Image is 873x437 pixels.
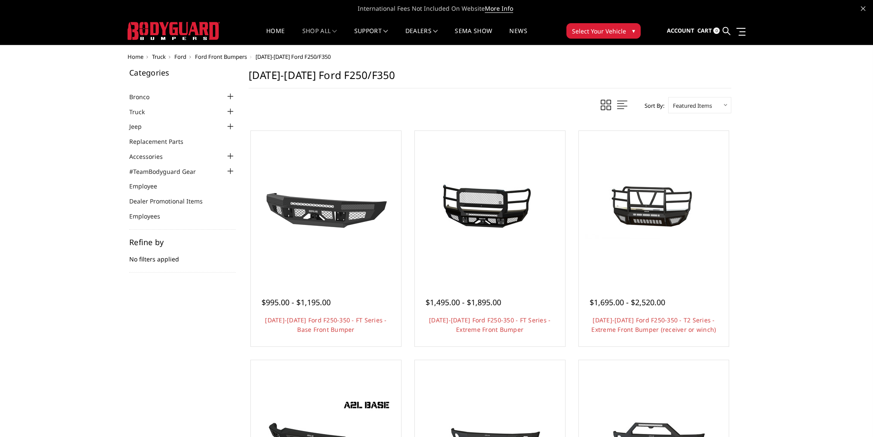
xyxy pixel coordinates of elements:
a: Ford Front Bumpers [195,53,247,61]
a: SEMA Show [455,28,492,45]
a: Home [128,53,143,61]
h1: [DATE]-[DATE] Ford F250/F350 [249,69,731,88]
a: #TeamBodyguard Gear [129,167,207,176]
span: $995.00 - $1,195.00 [262,297,331,307]
span: $1,695.00 - $2,520.00 [590,297,665,307]
a: Ford [174,53,186,61]
a: Dealers [405,28,438,45]
a: Accessories [129,152,173,161]
a: Truck [152,53,166,61]
span: ▾ [632,26,635,35]
a: Employees [129,212,171,221]
a: Home [266,28,285,45]
a: Replacement Parts [129,137,194,146]
span: Cart [697,27,712,34]
a: Bronco [129,92,160,101]
a: Account [667,19,694,42]
a: 2017-2022 Ford F250-350 - T2 Series - Extreme Front Bumper (receiver or winch) 2017-2022 Ford F25... [581,133,727,279]
a: Employee [129,182,168,191]
button: Select Your Vehicle [566,23,641,39]
img: 2017-2022 Ford F250-350 - FT Series - Base Front Bumper [257,167,395,245]
label: Sort By: [640,99,664,112]
span: Account [667,27,694,34]
a: Support [354,28,388,45]
a: More Info [485,4,513,13]
h5: Refine by [129,238,236,246]
a: News [509,28,527,45]
a: [DATE]-[DATE] Ford F250-350 - FT Series - Base Front Bumper [265,316,386,334]
h5: Categories [129,69,236,76]
img: BODYGUARD BUMPERS [128,22,220,40]
a: [DATE]-[DATE] Ford F250-350 - FT Series - Extreme Front Bumper [429,316,551,334]
span: $1,495.00 - $1,895.00 [426,297,501,307]
span: 0 [713,27,720,34]
a: 2017-2022 Ford F250-350 - FT Series - Base Front Bumper [253,133,399,279]
span: Select Your Vehicle [572,27,626,36]
a: shop all [302,28,337,45]
a: Dealer Promotional Items [129,197,213,206]
div: No filters applied [129,238,236,273]
a: [DATE]-[DATE] Ford F250-350 - T2 Series - Extreme Front Bumper (receiver or winch) [591,316,716,334]
a: Jeep [129,122,152,131]
span: [DATE]-[DATE] Ford F250/F350 [256,53,331,61]
a: Cart 0 [697,19,720,42]
a: Truck [129,107,155,116]
a: 2017-2022 Ford F250-350 - FT Series - Extreme Front Bumper 2017-2022 Ford F250-350 - FT Series - ... [417,133,563,279]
